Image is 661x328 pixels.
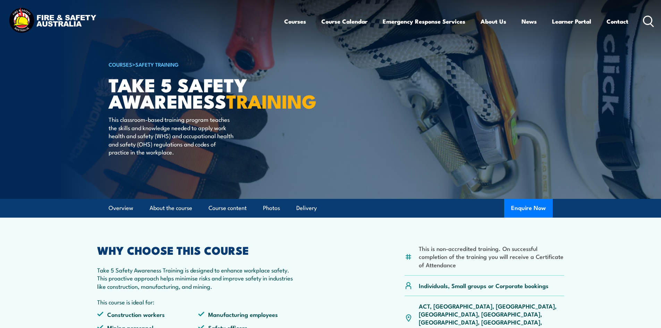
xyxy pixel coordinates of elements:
[296,199,317,217] a: Delivery
[198,310,299,318] li: Manufacturing employees
[419,244,564,269] li: This is non-accredited training. On successful completion of the training you will receive a Cert...
[135,60,179,68] a: Safety Training
[504,199,553,218] button: Enquire Now
[552,12,591,31] a: Learner Portal
[109,115,235,156] p: This classroom-based training program teaches the skills and knowledge needed to apply work healt...
[97,245,300,255] h2: WHY CHOOSE THIS COURSE
[109,199,133,217] a: Overview
[97,310,198,318] li: Construction workers
[109,76,280,109] h1: Take 5 Safety Awareness
[522,12,537,31] a: News
[321,12,367,31] a: Course Calendar
[97,298,300,306] p: This course is ideal for:
[481,12,506,31] a: About Us
[419,281,549,289] p: Individuals, Small groups or Corporate bookings
[97,266,300,290] p: Take 5 Safety Awareness Training is designed to enhance workplace safety. This proactive approach...
[150,199,192,217] a: About the course
[284,12,306,31] a: Courses
[383,12,465,31] a: Emergency Response Services
[263,199,280,217] a: Photos
[226,86,316,115] strong: TRAINING
[109,60,280,68] h6: >
[109,60,132,68] a: COURSES
[209,199,247,217] a: Course content
[607,12,628,31] a: Contact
